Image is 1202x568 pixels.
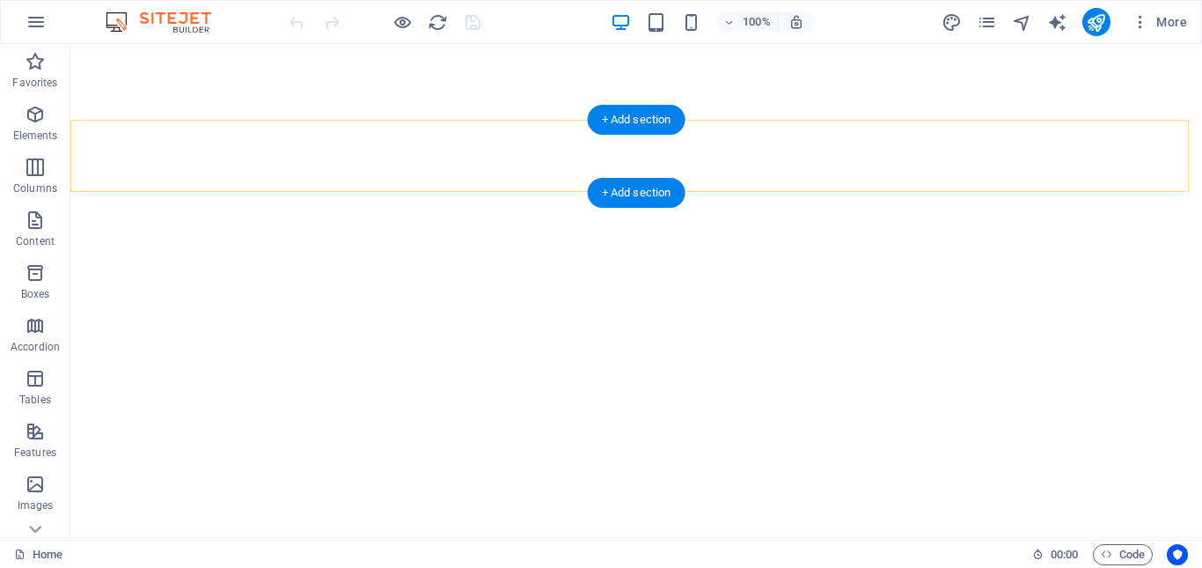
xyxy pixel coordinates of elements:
[716,11,779,33] button: 100%
[942,12,962,33] i: Design (Ctrl+Alt+Y)
[743,11,771,33] h6: 100%
[1101,544,1145,565] span: Code
[392,11,413,33] button: Click here to leave preview mode and continue editing
[101,11,233,33] img: Editor Logo
[942,11,963,33] button: design
[1086,12,1106,33] i: Publish
[14,446,56,460] p: Features
[1125,8,1194,36] button: More
[1012,11,1033,33] button: navigator
[1032,544,1079,565] h6: Session time
[16,234,55,248] p: Content
[11,340,60,354] p: Accordion
[977,11,998,33] button: pages
[19,393,51,407] p: Tables
[13,129,58,143] p: Elements
[13,181,57,195] p: Columns
[12,76,57,90] p: Favorites
[1047,12,1067,33] i: AI Writer
[1167,544,1188,565] button: Usercentrics
[1047,11,1068,33] button: text_generator
[1093,544,1153,565] button: Code
[1063,548,1066,561] span: :
[977,12,997,33] i: Pages (Ctrl+Alt+S)
[588,105,685,135] div: + Add section
[18,498,54,513] p: Images
[1132,13,1187,31] span: More
[428,12,448,33] i: Reload page
[1012,12,1032,33] i: Navigator
[1082,8,1110,36] button: publish
[788,14,804,30] i: On resize automatically adjust zoom level to fit chosen device.
[14,544,62,565] a: Click to cancel selection. Double-click to open Pages
[21,287,50,301] p: Boxes
[1051,544,1078,565] span: 00 00
[588,178,685,208] div: + Add section
[427,11,448,33] button: reload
